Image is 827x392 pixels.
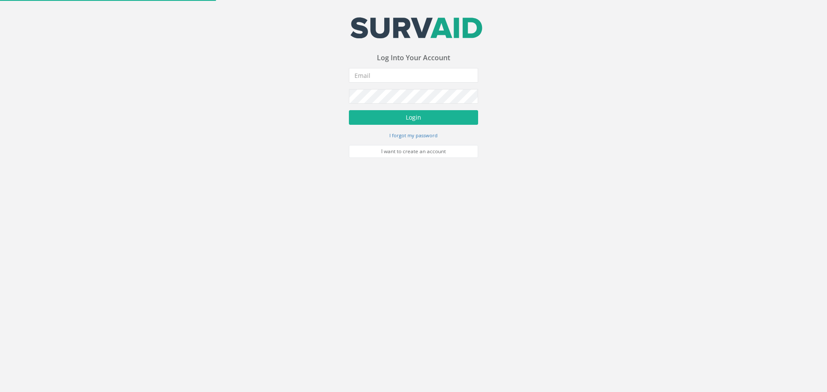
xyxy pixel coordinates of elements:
[389,131,438,139] a: I forgot my password
[349,145,478,158] a: I want to create an account
[389,132,438,139] small: I forgot my password
[349,68,478,83] input: Email
[349,110,478,125] button: Login
[349,54,478,62] h3: Log Into Your Account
